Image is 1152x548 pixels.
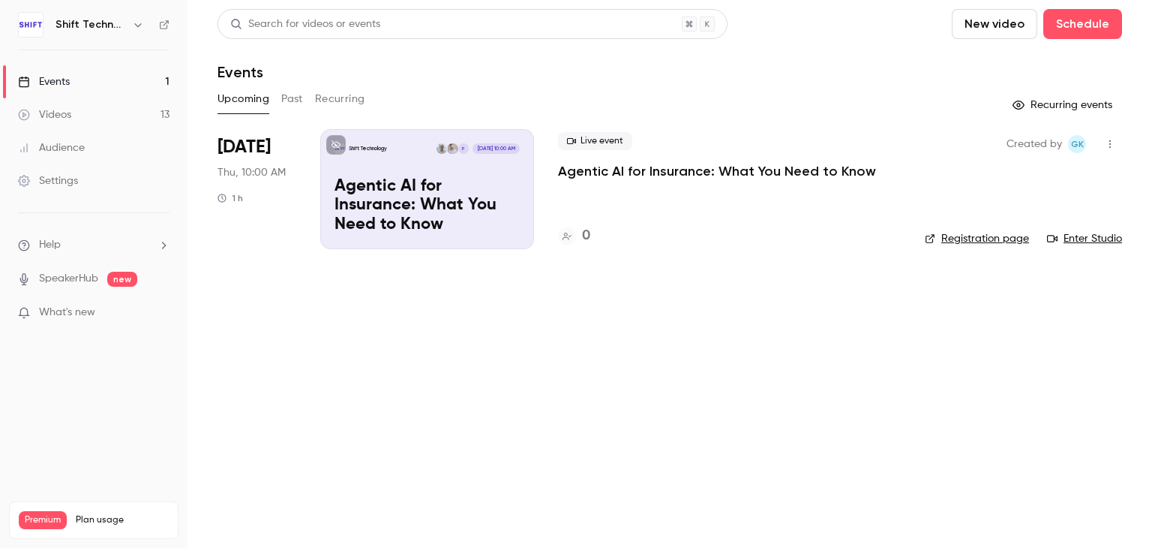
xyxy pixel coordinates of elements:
[217,63,263,81] h1: Events
[230,17,380,32] div: Search for videos or events
[558,226,590,246] a: 0
[472,143,519,154] span: [DATE] 10:00 AM
[76,514,169,526] span: Plan usage
[107,272,137,287] span: new
[18,107,71,122] div: Videos
[457,143,469,155] div: P
[1006,135,1062,153] span: Created by
[18,237,169,253] li: help-dropdown-opener
[151,306,169,320] iframe: Noticeable Trigger
[1006,93,1122,117] button: Recurring events
[436,143,447,154] img: Eric Sibony
[18,74,70,89] div: Events
[281,87,303,111] button: Past
[217,129,296,249] div: Sep 25 Thu, 10:00 AM (America/New York)
[1047,231,1122,246] a: Enter Studio
[18,173,78,188] div: Settings
[925,231,1029,246] a: Registration page
[217,135,271,159] span: [DATE]
[1068,135,1086,153] span: Gaud KROTOFF
[952,9,1037,39] button: New video
[39,271,98,287] a: SpeakerHub
[334,177,520,235] p: Agentic AI for Insurance: What You Need to Know
[19,13,43,37] img: Shift Technology
[320,129,534,249] a: Agentic AI for Insurance: What You Need to KnowShift TechnologyPGrady BehrensEric Sibony[DATE] 10...
[558,132,632,150] span: Live event
[217,165,286,180] span: Thu, 10:00 AM
[18,140,85,155] div: Audience
[55,17,126,32] h6: Shift Technology
[315,87,365,111] button: Recurring
[217,87,269,111] button: Upcoming
[558,162,876,180] a: Agentic AI for Insurance: What You Need to Know
[19,511,67,529] span: Premium
[39,237,61,253] span: Help
[217,192,243,204] div: 1 h
[582,226,590,246] h4: 0
[447,143,457,154] img: Grady Behrens
[1071,135,1084,153] span: GK
[349,145,387,152] p: Shift Technology
[1043,9,1122,39] button: Schedule
[39,305,95,321] span: What's new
